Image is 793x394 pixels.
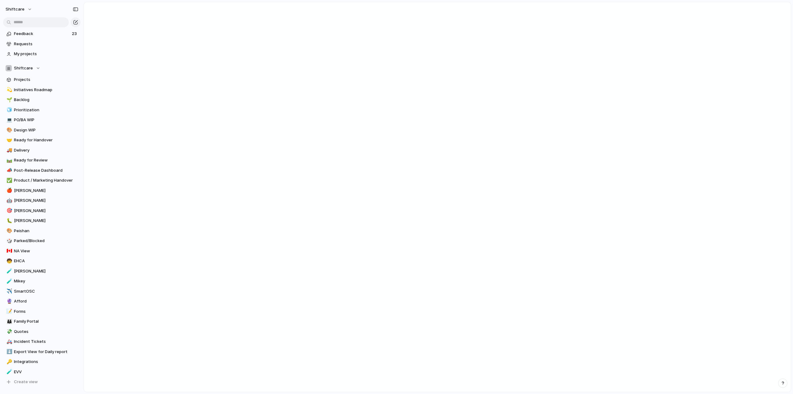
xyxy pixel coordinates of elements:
[3,64,81,73] button: Shiftcare
[14,248,78,254] span: NA View
[14,137,78,143] span: Ready for Handover
[14,97,78,103] span: Backlog
[6,208,12,214] button: 🎯
[6,278,12,284] button: 🧪
[6,157,12,163] button: 🛤️
[3,297,81,306] a: 🔮Afford
[3,327,81,336] div: 💸Quotes
[7,96,11,104] div: 🌱
[6,147,12,153] button: 🚚
[6,238,12,244] button: 🎲
[3,307,81,316] a: 📝Forms
[3,206,81,215] a: 🎯[PERSON_NAME]
[14,197,78,204] span: [PERSON_NAME]
[14,117,78,123] span: PO/BA WIP
[14,87,78,93] span: Initiatives Roadmap
[6,258,12,264] button: 🧒
[6,177,12,184] button: ✅
[6,288,12,294] button: ✈️
[3,49,81,59] a: My projects
[7,117,11,124] div: 💻
[3,146,81,155] a: 🚚Delivery
[7,338,11,345] div: 🚑
[14,51,78,57] span: My projects
[3,156,81,165] a: 🛤️Ready for Review
[14,298,78,304] span: Afford
[3,287,81,296] div: ✈️SmartOSC
[3,126,81,135] a: 🎨Design WIP
[7,207,11,214] div: 🎯
[3,29,81,38] a: Feedback23
[6,268,12,274] button: 🧪
[3,39,81,49] a: Requests
[6,188,12,194] button: 🍎
[3,216,81,225] a: 🐛[PERSON_NAME]
[3,337,81,346] a: 🚑Incident Tickets
[7,328,11,335] div: 💸
[14,349,78,355] span: Export View for Daily report
[7,227,11,234] div: 🎨
[6,228,12,234] button: 🎨
[14,147,78,153] span: Delivery
[3,226,81,236] div: 🎨Peishan
[7,278,11,285] div: 🧪
[14,157,78,163] span: Ready for Review
[7,177,11,184] div: ✅
[7,268,11,275] div: 🧪
[3,85,81,95] a: 💫Initiatives Roadmap
[14,77,78,83] span: Projects
[7,247,11,255] div: 🇨🇦
[14,218,78,224] span: [PERSON_NAME]
[7,258,11,265] div: 🧒
[6,97,12,103] button: 🌱
[3,186,81,195] div: 🍎[PERSON_NAME]
[3,317,81,326] a: 👪Family Portal
[6,197,12,204] button: 🤖
[6,349,12,355] button: ⬇️
[3,367,81,377] div: 🧪EVV
[6,6,24,12] span: shiftcare
[3,277,81,286] div: 🧪Mikey
[14,31,70,37] span: Feedback
[3,267,81,276] div: 🧪[PERSON_NAME]
[14,188,78,194] span: [PERSON_NAME]
[3,166,81,175] a: 📣Post-Release Dashboard
[3,357,81,366] a: 🔑Integrations
[3,95,81,104] a: 🌱Backlog
[7,147,11,154] div: 🚚
[14,238,78,244] span: Parked/Blocked
[3,135,81,145] div: 🤝Ready for Handover
[6,369,12,375] button: 🧪
[6,308,12,315] button: 📝
[14,41,78,47] span: Requests
[14,258,78,264] span: EHCA
[3,105,81,115] a: 🧊Prioritization
[6,248,12,254] button: 🇨🇦
[6,127,12,133] button: 🎨
[14,318,78,325] span: Family Portal
[14,278,78,284] span: Mikey
[3,236,81,246] div: 🎲Parked/Blocked
[3,115,81,125] a: 💻PO/BA WIP
[14,329,78,335] span: Quotes
[3,196,81,205] a: 🤖[PERSON_NAME]
[3,176,81,185] a: ✅Product / Marketing Handover
[7,187,11,194] div: 🍎
[6,359,12,365] button: 🔑
[72,31,78,37] span: 23
[14,107,78,113] span: Prioritization
[7,288,11,295] div: ✈️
